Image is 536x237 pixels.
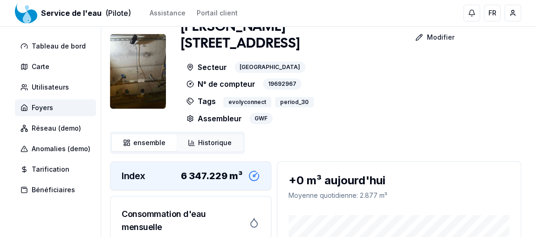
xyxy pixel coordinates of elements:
[186,113,242,124] p: Assembleur
[197,8,238,18] a: Portail client
[186,62,227,73] p: Secteur
[32,124,81,133] span: Réseau (demo)
[110,34,166,109] img: unit Image
[32,185,75,195] span: Bénéficiaires
[426,33,454,42] p: Modifier
[15,140,100,157] a: Anomalies (demo)
[15,120,100,137] a: Réseau (demo)
[15,7,131,19] a: Service de l'eau(Pilote)
[15,79,100,96] a: Utilisateurs
[263,78,302,90] div: 19692967
[488,8,496,18] span: FR
[223,97,271,107] div: evolyconnect
[15,181,100,198] a: Bénéficiaires
[289,191,509,200] p: Moyenne quotidienne : 2.877 m³
[389,28,461,47] a: Modifier
[32,42,86,51] span: Tableau de bord
[186,78,255,90] p: N° de compteur
[484,5,501,21] button: FR
[177,134,243,151] a: Historique
[105,7,131,19] span: (Pilote)
[15,58,100,75] a: Carte
[181,19,390,52] h1: [PERSON_NAME][STREET_ADDRESS]
[122,208,248,234] h3: Consommation d'eau mensuelle
[186,95,216,107] p: Tags
[32,62,49,71] span: Carte
[32,83,69,92] span: Utilisateurs
[249,113,273,124] div: GWF
[15,99,100,116] a: Foyers
[15,161,100,178] a: Tarification
[15,2,37,24] img: Service de l'eau Logo
[234,62,305,73] div: [GEOGRAPHIC_DATA]
[181,169,243,182] div: 6 347.229 m³
[289,173,509,188] div: +0 m³ aujourd'hui
[32,103,53,112] span: Foyers
[15,38,100,55] a: Tableau de bord
[32,144,90,153] span: Anomalies (demo)
[198,138,232,147] span: Historique
[133,138,165,147] span: ensemble
[32,165,69,174] span: Tarification
[150,8,186,18] a: Assistance
[41,7,102,19] span: Service de l'eau
[122,169,145,182] h3: Index
[112,134,177,151] a: ensemble
[275,97,314,107] div: period_30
